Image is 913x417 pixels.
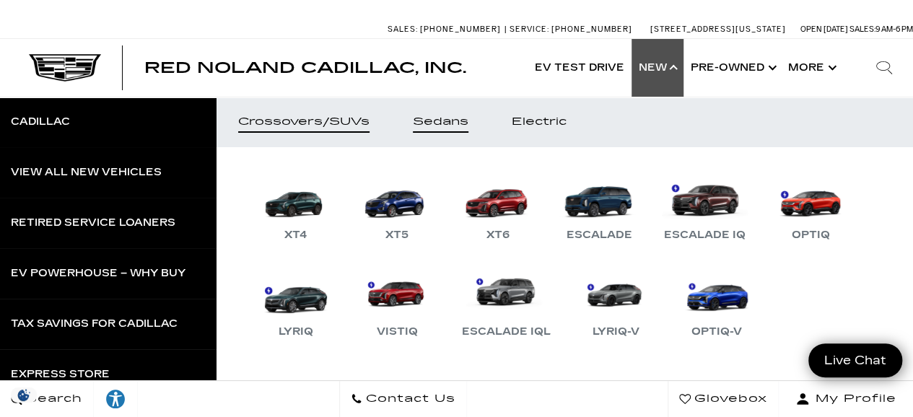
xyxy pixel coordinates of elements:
a: Crossovers/SUVs [217,97,391,147]
a: Contact Us [339,381,467,417]
span: [PHONE_NUMBER] [420,25,501,34]
span: Live Chat [817,352,894,369]
div: Express Store [11,369,110,379]
div: Escalade [559,227,639,244]
a: Escalade IQL [455,265,558,341]
div: OPTIQ [785,227,837,244]
div: XT5 [378,227,416,244]
a: Escalade IQ [657,169,753,244]
a: Red Noland Cadillac, Inc. [144,61,466,75]
a: Service: [PHONE_NUMBER] [504,25,636,33]
div: Cadillac [11,117,70,127]
div: Escalade IQ [657,227,753,244]
span: Red Noland Cadillac, Inc. [144,59,466,76]
a: XT6 [455,169,541,244]
a: EV Test Drive [528,39,632,97]
div: Sedans [413,117,468,127]
span: Sales: [849,25,875,34]
div: LYRIQ [271,323,320,341]
div: Retired Service Loaners [11,218,175,228]
a: Glovebox [668,381,779,417]
span: My Profile [810,389,896,409]
span: Sales: [388,25,418,34]
a: Sedans [391,97,490,147]
div: OPTIQ-V [684,323,749,341]
span: Open [DATE] [800,25,848,34]
a: Live Chat [808,343,902,377]
a: Electric [490,97,588,147]
div: Electric [512,117,567,127]
a: [STREET_ADDRESS][US_STATE] [650,25,786,34]
span: 9 AM-6 PM [875,25,913,34]
div: XT6 [479,227,517,244]
img: Opt-Out Icon [7,387,40,403]
a: OPTIQ [767,169,854,244]
section: Click to Open Cookie Consent Modal [7,387,40,403]
a: Pre-Owned [683,39,781,97]
button: More [781,39,841,97]
a: VISTIQ [354,265,440,341]
span: Contact Us [362,389,455,409]
div: Escalade IQL [455,323,558,341]
a: OPTIQ-V [673,265,760,341]
a: XT5 [354,169,440,244]
div: Tax Savings for Cadillac [11,319,178,329]
span: Service: [510,25,549,34]
span: Search [22,389,82,409]
div: Explore your accessibility options [94,388,137,410]
div: Crossovers/SUVs [238,117,370,127]
div: LYRIQ-V [585,323,647,341]
div: VISTIQ [370,323,425,341]
img: Cadillac Dark Logo with Cadillac White Text [29,54,101,82]
div: Search [855,39,913,97]
span: Glovebox [691,389,767,409]
a: Explore your accessibility options [94,381,138,417]
a: LYRIQ-V [572,265,659,341]
a: Sales: [PHONE_NUMBER] [388,25,504,33]
div: View All New Vehicles [11,167,162,177]
span: [PHONE_NUMBER] [551,25,632,34]
a: Escalade [556,169,642,244]
div: EV Powerhouse – Why Buy [11,268,185,278]
button: Open user profile menu [779,381,913,417]
a: New [632,39,683,97]
a: XT4 [253,169,339,244]
div: XT4 [277,227,315,244]
a: LYRIQ [253,265,339,341]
